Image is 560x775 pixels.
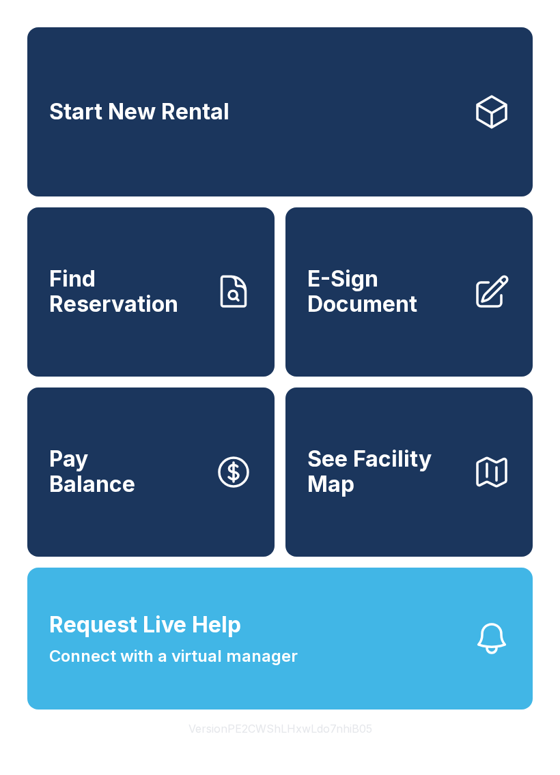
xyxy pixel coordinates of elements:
span: Request Live Help [49,609,241,641]
span: Find Reservation [49,267,204,317]
span: Connect with a virtual manager [49,644,298,669]
a: PayBalance [27,387,275,557]
span: Pay Balance [49,447,135,497]
button: Request Live HelpConnect with a virtual manager [27,568,533,710]
span: Start New Rental [49,100,229,125]
button: See Facility Map [285,387,533,557]
span: See Facility Map [307,447,462,497]
a: E-Sign Document [285,207,533,377]
span: E-Sign Document [307,267,462,317]
a: Find Reservation [27,207,275,377]
button: VersionPE2CWShLHxwLdo7nhiB05 [178,710,383,748]
a: Start New Rental [27,27,533,196]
